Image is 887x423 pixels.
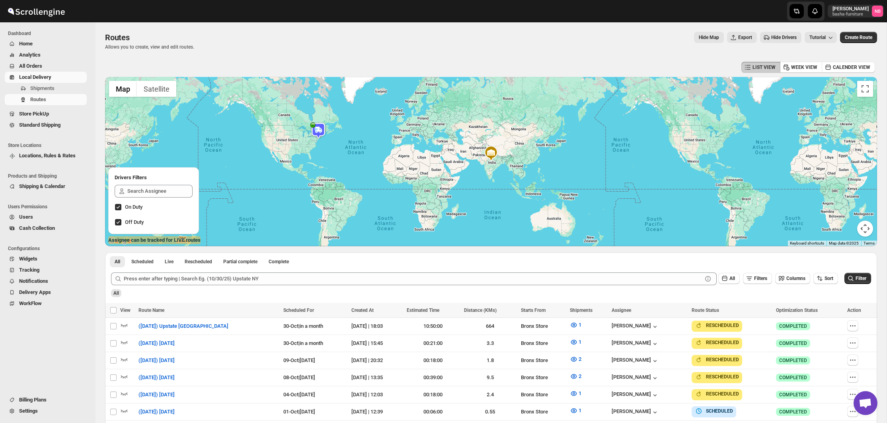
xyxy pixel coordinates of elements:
[5,264,87,276] button: Tracking
[19,153,76,159] span: Locations, Rules & Rates
[612,323,659,331] button: [PERSON_NAME]
[110,256,125,267] button: All routes
[134,371,179,384] button: ([DATE]) [DATE]
[780,62,822,73] button: WEEK VIEW
[521,408,565,416] div: Bronx Store
[612,357,659,365] button: [PERSON_NAME]
[565,353,586,366] button: 2
[779,409,807,415] span: COMPLETED
[857,221,873,237] button: Map camera controls
[829,241,859,245] span: Map data ©2025
[351,408,402,416] div: [DATE] | 12:39
[19,63,42,69] span: All Orders
[706,357,739,362] b: RESCHEDULED
[779,357,807,364] span: COMPLETED
[741,62,780,73] button: LIST VIEW
[5,287,87,298] button: Delivery Apps
[19,74,51,80] span: Local Delivery
[809,35,826,40] span: Tutorial
[706,408,733,414] b: SCHEDULED
[115,174,193,182] h2: Drivers Filters
[695,321,739,329] button: RESCHEDULED
[579,373,581,379] span: 2
[612,391,659,399] button: [PERSON_NAME]
[464,322,517,330] div: 664
[695,373,739,381] button: RESCHEDULED
[137,81,176,97] button: Show satellite imagery
[743,273,772,284] button: Filters
[19,225,55,231] span: Cash Collection
[5,38,87,49] button: Home
[109,81,137,97] button: Show street map
[19,122,60,128] span: Standard Shipping
[825,276,833,281] span: Sort
[695,407,733,415] button: SCHEDULED
[612,374,659,382] div: [PERSON_NAME]
[283,323,323,329] span: 30-Oct | in a month
[5,405,87,417] button: Settings
[776,307,818,313] span: Optimization Status
[857,81,873,97] button: Toggle fullscreen view
[8,30,90,37] span: Dashboard
[125,204,142,210] span: On Duty
[845,34,872,41] span: Create Route
[138,408,175,416] span: ([DATE]) [DATE]
[407,391,459,399] div: 00:18:00
[5,298,87,309] button: WorkFlow
[464,374,517,382] div: 9.5
[695,356,739,364] button: RESCHEDULED
[565,387,586,400] button: 1
[695,390,739,398] button: RESCHEDULED
[407,322,459,330] div: 10:50:00
[19,408,38,414] span: Settings
[351,339,402,347] div: [DATE] | 15:45
[165,258,174,265] span: Live
[5,276,87,287] button: Notifications
[875,9,881,14] text: NB
[134,405,179,418] button: ([DATE]) [DATE]
[813,273,838,284] button: Sort
[107,236,133,246] img: Google
[283,374,315,380] span: 08-Oct | [DATE]
[612,340,659,348] div: [PERSON_NAME]
[521,322,565,330] div: Bronx Store
[351,356,402,364] div: [DATE] | 20:32
[832,6,869,12] p: [PERSON_NAME]
[19,52,41,58] span: Analytics
[565,319,586,331] button: 1
[185,258,212,265] span: Rescheduled
[706,391,739,397] b: RESCHEDULED
[840,32,877,43] button: Create Route
[718,273,740,284] button: All
[521,339,565,347] div: Bronx Store
[521,356,565,364] div: Bronx Store
[579,356,581,362] span: 2
[19,41,33,47] span: Home
[692,307,719,313] span: Route Status
[832,12,869,17] p: basha-furniture
[283,357,315,363] span: 09-Oct | [DATE]
[521,307,546,313] span: Starts From
[8,142,90,149] span: Store Locations
[8,204,90,210] span: Users Permissions
[30,85,55,91] span: Shipments
[828,5,884,18] button: User menu
[19,278,48,284] span: Notifications
[565,370,586,383] button: 2
[138,307,164,313] span: Route Name
[5,150,87,161] button: Locations, Rules & Rates
[805,32,837,43] button: Tutorial
[579,407,581,413] span: 1
[565,404,586,417] button: 1
[283,307,314,313] span: Scheduled For
[127,185,193,198] input: Search Assignee
[19,300,42,306] span: WorkFlow
[579,322,581,328] span: 1
[847,307,861,313] span: Action
[864,241,875,245] a: Terms (opens in new tab)
[612,408,659,416] button: [PERSON_NAME]
[115,258,120,265] span: All
[706,374,739,380] b: RESCHEDULED
[131,258,154,265] span: Scheduled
